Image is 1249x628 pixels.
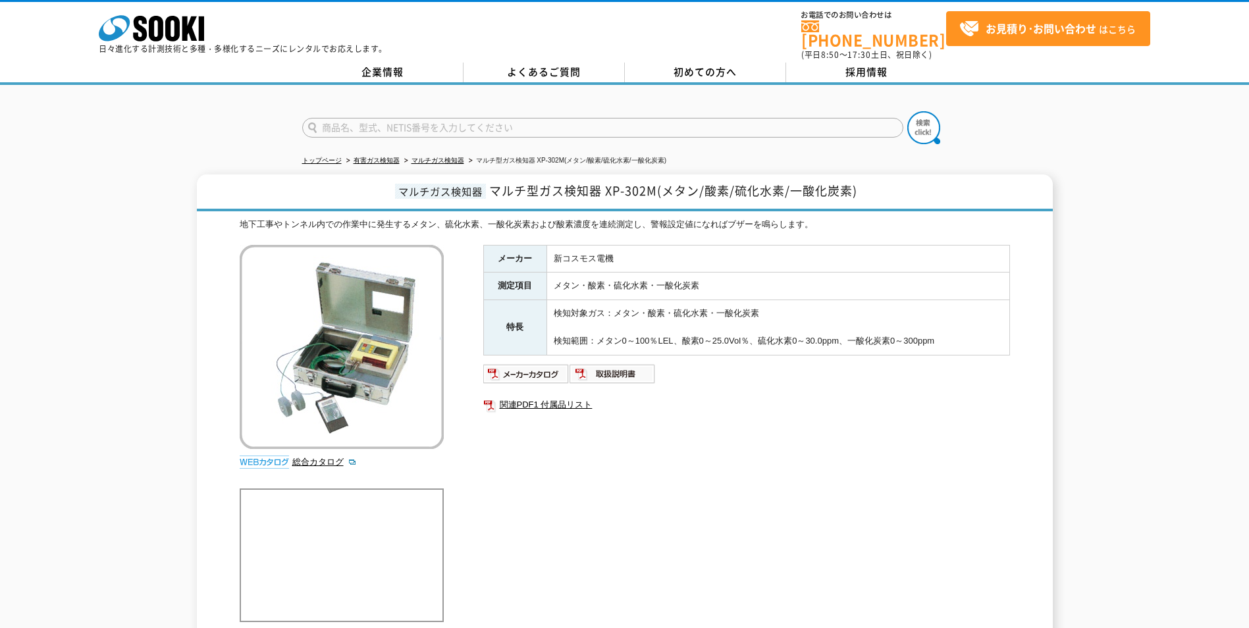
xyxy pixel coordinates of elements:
[483,363,570,384] img: メーカーカタログ
[959,19,1136,39] span: はこちら
[483,372,570,382] a: メーカーカタログ
[986,20,1096,36] strong: お見積り･お問い合わせ
[674,65,737,79] span: 初めての方へ
[483,273,546,300] th: 測定項目
[625,63,786,82] a: 初めての方へ
[546,245,1009,273] td: 新コスモス電機
[570,372,656,382] a: 取扱説明書
[395,184,486,199] span: マルチガス検知器
[483,245,546,273] th: メーカー
[302,118,903,138] input: 商品名、型式、NETIS番号を入力してください
[801,49,932,61] span: (平日 ～ 土日、祝日除く)
[801,11,946,19] span: お電話でのお問い合わせは
[546,300,1009,355] td: 検知対象ガス：メタン・酸素・硫化水素・一酸化炭素 検知範囲：メタン0～100％LEL、酸素0～25.0Vol％、硫化水素0～30.0ppm、一酸化炭素0～300ppm
[546,273,1009,300] td: メタン・酸素・硫化水素・一酸化炭素
[786,63,947,82] a: 採用情報
[302,157,342,164] a: トップページ
[847,49,871,61] span: 17:30
[240,456,289,469] img: webカタログ
[801,20,946,47] a: [PHONE_NUMBER]
[483,396,1010,413] a: 関連PDF1 付属品リスト
[489,182,857,199] span: マルチ型ガス検知器 XP-302M(メタン/酸素/硫化水素/一酸化炭素)
[99,45,387,53] p: 日々進化する計測技術と多種・多様化するニーズにレンタルでお応えします。
[907,111,940,144] img: btn_search.png
[302,63,464,82] a: 企業情報
[821,49,839,61] span: 8:50
[240,245,444,449] img: マルチ型ガス検知器 XP-302M(メタン/酸素/硫化水素/一酸化炭素)
[464,63,625,82] a: よくあるご質問
[483,300,546,355] th: 特長
[466,154,666,168] li: マルチ型ガス検知器 XP-302M(メタン/酸素/硫化水素/一酸化炭素)
[240,218,1010,232] div: 地下工事やトンネル内での作業中に発生するメタン、硫化水素、一酸化炭素および酸素濃度を連続測定し、警報設定値になればブザーを鳴らします。
[354,157,400,164] a: 有害ガス検知器
[292,457,357,467] a: 総合カタログ
[946,11,1150,46] a: お見積り･お問い合わせはこちら
[570,363,656,384] img: 取扱説明書
[412,157,464,164] a: マルチガス検知器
